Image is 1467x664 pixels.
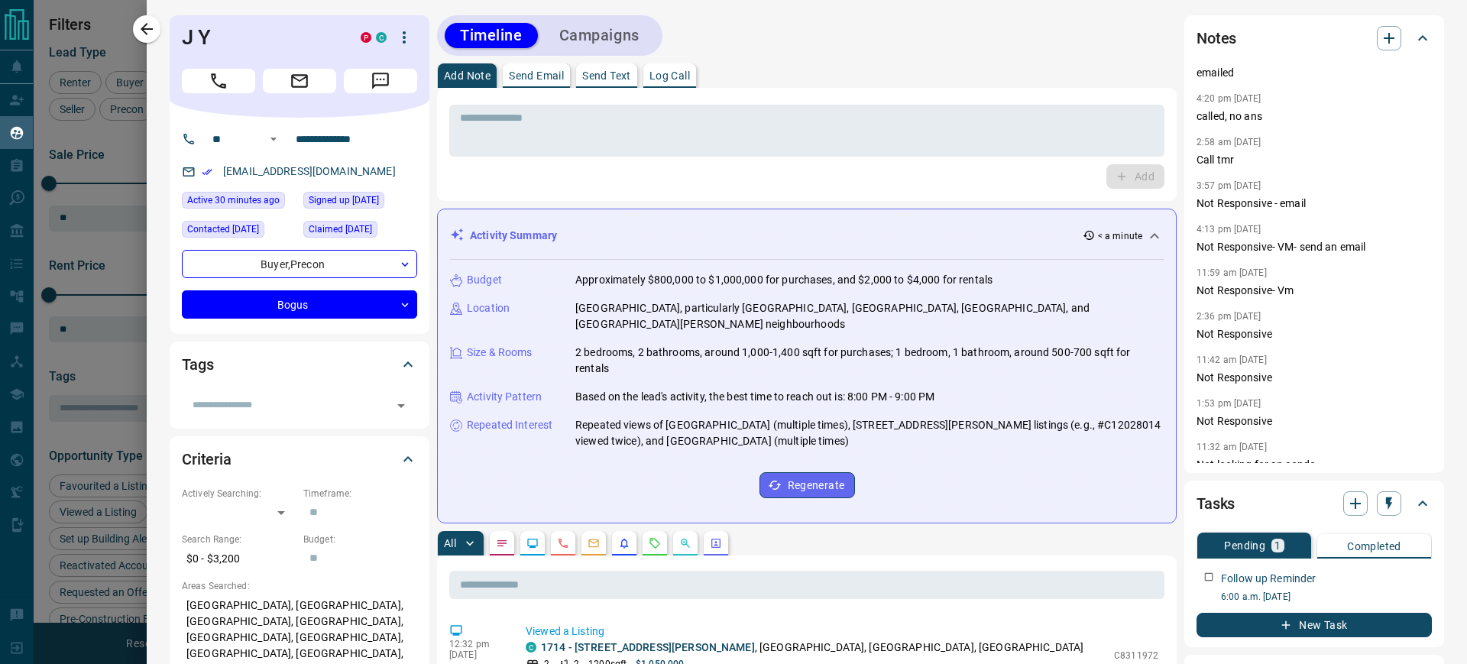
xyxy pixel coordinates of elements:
[445,23,538,48] button: Timeline
[575,389,934,405] p: Based on the lead's activity, the best time to reach out is: 8:00 PM - 9:00 PM
[182,221,296,242] div: Mon Jul 28 2025
[1197,370,1432,386] p: Not Responsive
[182,533,296,546] p: Search Range:
[182,290,417,319] div: Bogus
[182,487,296,500] p: Actively Searching:
[467,345,533,361] p: Size & Rooms
[1197,311,1261,322] p: 2:36 pm [DATE]
[1197,26,1236,50] h2: Notes
[202,167,212,177] svg: Email Verified
[309,222,372,237] span: Claimed [DATE]
[187,222,259,237] span: Contacted [DATE]
[575,272,993,288] p: Approximately $800,000 to $1,000,000 for purchases, and $2,000 to $4,000 for rentals
[575,300,1164,332] p: [GEOGRAPHIC_DATA], particularly [GEOGRAPHIC_DATA], [GEOGRAPHIC_DATA], [GEOGRAPHIC_DATA], and [GEO...
[182,25,338,50] h1: J Y
[1197,93,1261,104] p: 4:20 pm [DATE]
[467,417,552,433] p: Repeated Interest
[1197,413,1432,429] p: Not Responsive
[303,221,417,242] div: Tue Jan 28 2025
[1197,398,1261,409] p: 1:53 pm [DATE]
[509,70,564,81] p: Send Email
[361,32,371,43] div: property.ca
[1197,355,1267,365] p: 11:42 am [DATE]
[182,346,417,383] div: Tags
[649,70,690,81] p: Log Call
[1197,65,1432,81] p: emailed
[1197,485,1432,522] div: Tasks
[710,537,722,549] svg: Agent Actions
[649,537,661,549] svg: Requests
[182,352,213,377] h2: Tags
[1197,457,1432,489] p: Not looking for an condo Just browsing
[1197,283,1432,299] p: Not Responsive- Vm
[1114,649,1158,662] p: C8311972
[470,228,557,244] p: Activity Summary
[618,537,630,549] svg: Listing Alerts
[182,447,232,471] h2: Criteria
[182,579,417,593] p: Areas Searched:
[264,130,283,148] button: Open
[1098,229,1142,243] p: < a minute
[450,222,1164,250] div: Activity Summary< a minute
[182,69,255,93] span: Call
[1197,152,1432,168] p: Call tmr
[1221,590,1432,604] p: 6:00 a.m. [DATE]
[449,649,503,660] p: [DATE]
[182,441,417,478] div: Criteria
[223,165,396,177] a: [EMAIL_ADDRESS][DOMAIN_NAME]
[309,193,379,208] span: Signed up [DATE]
[541,640,1083,656] p: , [GEOGRAPHIC_DATA], [GEOGRAPHIC_DATA], [GEOGRAPHIC_DATA]
[588,537,600,549] svg: Emails
[1197,20,1432,57] div: Notes
[526,624,1158,640] p: Viewed a Listing
[467,300,510,316] p: Location
[1197,109,1432,125] p: called, no ans
[1274,540,1281,551] p: 1
[575,417,1164,449] p: Repeated views of [GEOGRAPHIC_DATA] (multiple times), [STREET_ADDRESS][PERSON_NAME] listings (e.g...
[182,250,417,278] div: Buyer , Precon
[303,192,417,213] div: Sun Nov 14 2021
[1197,239,1432,255] p: Not Responsive- VM- send an email
[444,538,456,549] p: All
[1197,326,1432,342] p: Not Responsive
[1197,137,1261,147] p: 2:58 am [DATE]
[496,537,508,549] svg: Notes
[526,642,536,653] div: condos.ca
[1197,442,1267,452] p: 11:32 am [DATE]
[1197,613,1432,637] button: New Task
[541,641,755,653] a: 1714 - [STREET_ADDRESS][PERSON_NAME]
[1197,224,1261,235] p: 4:13 pm [DATE]
[679,537,691,549] svg: Opportunities
[1221,571,1316,587] p: Follow up Reminder
[575,345,1164,377] p: 2 bedrooms, 2 bathrooms, around 1,000-1,400 sqft for purchases; 1 bedroom, 1 bathroom, around 500...
[303,533,417,546] p: Budget:
[187,193,280,208] span: Active 30 minutes ago
[182,546,296,572] p: $0 - $3,200
[449,639,503,649] p: 12:32 pm
[390,395,412,416] button: Open
[376,32,387,43] div: condos.ca
[1347,541,1401,552] p: Completed
[1197,180,1261,191] p: 3:57 pm [DATE]
[1197,491,1235,516] h2: Tasks
[467,389,542,405] p: Activity Pattern
[467,272,502,288] p: Budget
[759,472,855,498] button: Regenerate
[1197,196,1432,212] p: Not Responsive - email
[344,69,417,93] span: Message
[263,69,336,93] span: Email
[1224,540,1265,551] p: Pending
[182,192,296,213] div: Tue Sep 16 2025
[557,537,569,549] svg: Calls
[544,23,655,48] button: Campaigns
[1197,267,1267,278] p: 11:59 am [DATE]
[303,487,417,500] p: Timeframe:
[582,70,631,81] p: Send Text
[526,537,539,549] svg: Lead Browsing Activity
[444,70,491,81] p: Add Note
